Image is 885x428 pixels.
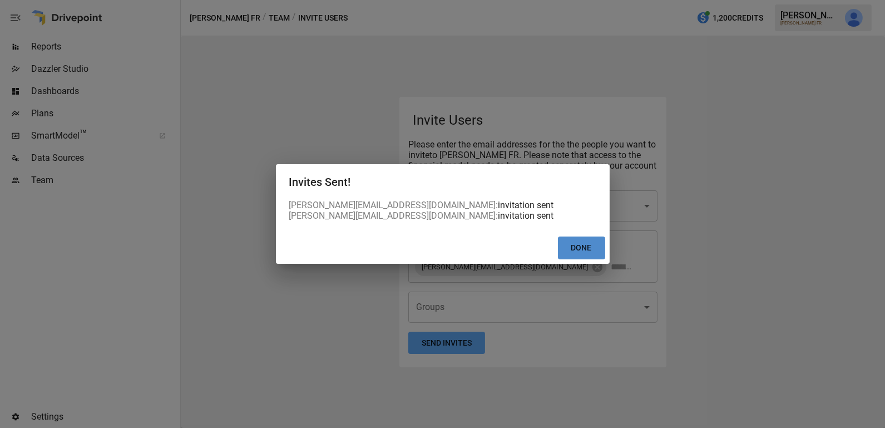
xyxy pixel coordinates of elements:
button: Done [558,237,605,259]
div: [PERSON_NAME][EMAIL_ADDRESS][DOMAIN_NAME] : [289,200,498,210]
h2: Invites Sent! [276,164,610,200]
div: invitation sent [498,210,554,221]
div: [PERSON_NAME][EMAIL_ADDRESS][DOMAIN_NAME] : [289,210,498,221]
div: invitation sent [498,200,554,210]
